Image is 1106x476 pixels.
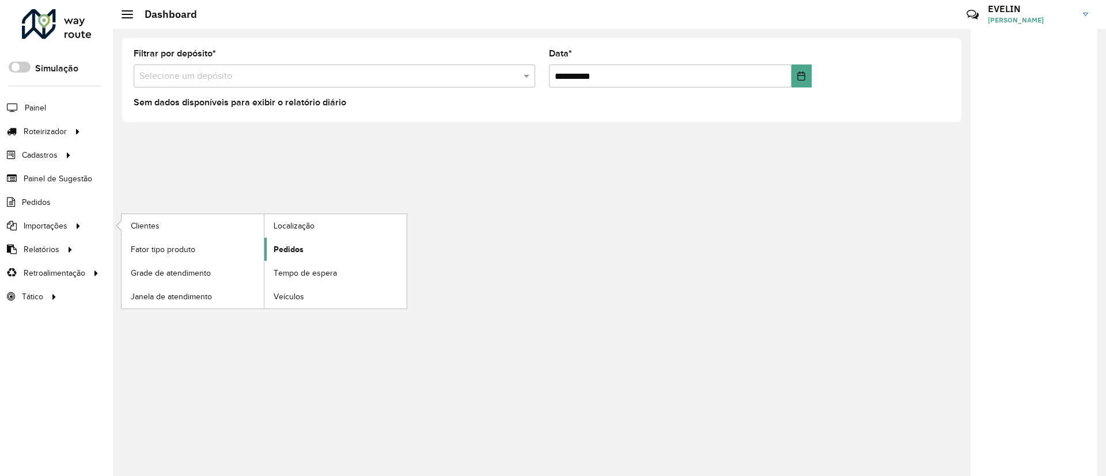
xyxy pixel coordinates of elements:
span: Tempo de espera [274,267,337,279]
label: Simulação [35,62,78,75]
label: Data [549,47,572,60]
span: Roteirizador [24,125,67,138]
button: Choose Date [791,64,812,87]
span: Clientes [131,220,160,232]
label: Sem dados disponíveis para exibir o relatório diário [134,96,346,109]
span: Pedidos [274,243,304,256]
span: Cadastros [22,149,58,161]
a: Clientes [122,214,264,237]
a: Pedidos [264,238,407,261]
span: Painel de Sugestão [24,173,92,185]
span: Retroalimentação [24,267,85,279]
span: Pedidos [22,196,51,208]
label: Filtrar por depósito [134,47,216,60]
a: Grade de atendimento [122,261,264,284]
span: Tático [22,291,43,303]
a: Contato Rápido [960,2,985,27]
span: Relatórios [24,243,59,256]
a: Fator tipo produto [122,238,264,261]
h2: Dashboard [133,8,197,21]
a: Janela de atendimento [122,285,264,308]
a: Tempo de espera [264,261,407,284]
span: Veículos [274,291,304,303]
a: Localização [264,214,407,237]
span: Grade de atendimento [131,267,211,279]
span: [PERSON_NAME] [988,15,1074,25]
span: Painel [25,102,46,114]
span: Fator tipo produto [131,243,195,256]
h3: EVELIN [988,3,1074,14]
span: Localização [274,220,315,232]
span: Janela de atendimento [131,291,212,303]
a: Veículos [264,285,407,308]
span: Importações [24,220,67,232]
